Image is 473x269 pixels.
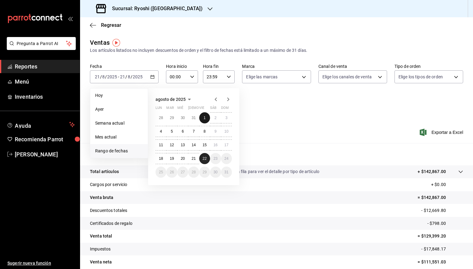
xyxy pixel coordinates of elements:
[90,246,111,252] p: Impuestos
[159,170,163,174] abbr: 25 de agosto de 2025
[418,259,463,265] p: = $111,551.03
[170,116,174,120] abbr: 29 de julio de 2025
[156,96,193,103] button: agosto de 2025
[107,5,203,12] h3: Sucursal: Ryoshi ([GEOGRAPHIC_DATA])
[221,106,229,112] abbr: domingo
[318,64,387,68] label: Canal de venta
[210,126,221,137] button: 9 de agosto de 2025
[171,129,173,134] abbr: 5 de agosto de 2025
[177,139,188,151] button: 13 de agosto de 2025
[418,194,463,201] p: = $142,867.00
[7,260,75,267] span: Sugerir nueva función
[224,129,228,134] abbr: 10 de agosto de 2025
[156,139,166,151] button: 11 de agosto de 2025
[166,153,177,164] button: 19 de agosto de 2025
[7,37,76,50] button: Pregunta a Parrot AI
[90,47,463,54] div: Los artículos listados no incluyen descuentos de orden y el filtro de fechas está limitado a un m...
[224,170,228,174] abbr: 31 de agosto de 2025
[95,134,143,140] span: Mes actual
[159,143,163,147] abbr: 11 de agosto de 2025
[182,129,184,134] abbr: 6 de agosto de 2025
[210,153,221,164] button: 23 de agosto de 2025
[127,74,131,79] input: --
[188,153,199,164] button: 21 de agosto de 2025
[17,40,66,47] span: Pregunta a Parrot AI
[418,233,463,239] p: = $129,399.20
[421,207,463,214] p: - $12,669.80
[166,106,174,112] abbr: martes
[427,220,463,227] p: - $798.00
[177,126,188,137] button: 6 de agosto de 2025
[199,126,210,137] button: 8 de agosto de 2025
[213,170,217,174] abbr: 30 de agosto de 2025
[221,167,232,178] button: 31 de agosto de 2025
[213,143,217,147] abbr: 16 de agosto de 2025
[192,170,196,174] abbr: 28 de agosto de 2025
[170,170,174,174] abbr: 26 de agosto de 2025
[225,116,228,120] abbr: 3 de agosto de 2025
[166,126,177,137] button: 5 de agosto de 2025
[213,156,217,161] abbr: 23 de agosto de 2025
[100,74,102,79] span: /
[221,112,232,123] button: 3 de agosto de 2025
[181,170,185,174] abbr: 27 de agosto de 2025
[188,126,199,137] button: 7 de agosto de 2025
[105,74,107,79] span: /
[90,181,127,188] p: Cargos por servicio
[166,167,177,178] button: 26 de agosto de 2025
[120,74,125,79] input: --
[160,129,162,134] abbr: 4 de agosto de 2025
[221,139,232,151] button: 17 de agosto de 2025
[188,167,199,178] button: 28 de agosto de 2025
[95,92,143,99] span: Hoy
[322,74,372,80] span: Elige los canales de venta
[421,246,463,252] p: - $17,848.17
[177,167,188,178] button: 27 de agosto de 2025
[199,153,210,164] button: 22 de agosto de 2025
[181,156,185,161] abbr: 20 de agosto de 2025
[125,74,127,79] span: /
[199,112,210,123] button: 1 de agosto de 2025
[170,143,174,147] abbr: 12 de agosto de 2025
[177,112,188,123] button: 30 de julio de 2025
[15,135,75,143] span: Recomienda Parrot
[431,181,463,188] p: + $0.00
[4,45,76,51] a: Pregunta a Parrot AI
[90,168,119,175] p: Total artículos
[204,129,206,134] abbr: 8 de agosto de 2025
[112,39,120,47] button: Tooltip marker
[418,168,446,175] p: + $142,867.00
[177,106,183,112] abbr: miércoles
[210,112,221,123] button: 2 de agosto de 2025
[156,153,166,164] button: 18 de agosto de 2025
[217,168,319,175] p: Da clic en la fila para ver el detalle por tipo de artículo
[95,120,143,126] span: Semana actual
[132,74,143,79] input: ----
[118,74,119,79] span: -
[199,167,210,178] button: 29 de agosto de 2025
[166,64,198,68] label: Hora inicio
[210,167,221,178] button: 30 de agosto de 2025
[204,116,206,120] abbr: 1 de agosto de 2025
[421,129,463,136] span: Exportar a Excel
[210,106,216,112] abbr: sábado
[398,74,443,80] span: Elige los tipos de orden
[156,126,166,137] button: 4 de agosto de 2025
[90,194,113,201] p: Venta bruta
[15,62,75,71] span: Reportes
[192,143,196,147] abbr: 14 de agosto de 2025
[199,139,210,151] button: 15 de agosto de 2025
[246,74,277,80] span: Elige las marcas
[203,156,207,161] abbr: 22 de agosto de 2025
[188,106,224,112] abbr: jueves
[68,16,73,21] button: open_drawer_menu
[192,156,196,161] abbr: 21 de agosto de 2025
[90,220,132,227] p: Certificados de regalo
[210,139,221,151] button: 16 de agosto de 2025
[394,64,463,68] label: Tipo de orden
[214,116,216,120] abbr: 2 de agosto de 2025
[203,170,207,174] abbr: 29 de agosto de 2025
[224,143,228,147] abbr: 17 de agosto de 2025
[107,74,117,79] input: ----
[203,64,235,68] label: Hora fin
